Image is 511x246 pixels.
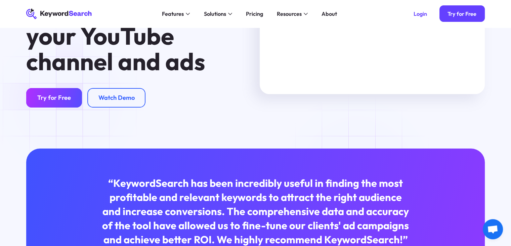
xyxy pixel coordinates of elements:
[204,10,226,18] div: Solutions
[483,219,503,239] a: Otwarty czat
[26,88,82,107] a: Try for Free
[276,10,301,18] div: Resources
[246,10,263,18] div: Pricing
[439,5,485,22] a: Try for Free
[98,94,135,102] div: Watch Demo
[322,10,337,18] div: About
[414,10,427,17] div: Login
[405,5,435,22] a: Login
[242,8,267,19] a: Pricing
[162,10,184,18] div: Features
[448,10,476,17] div: Try for Free
[317,8,341,19] a: About
[37,94,71,102] div: Try for Free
